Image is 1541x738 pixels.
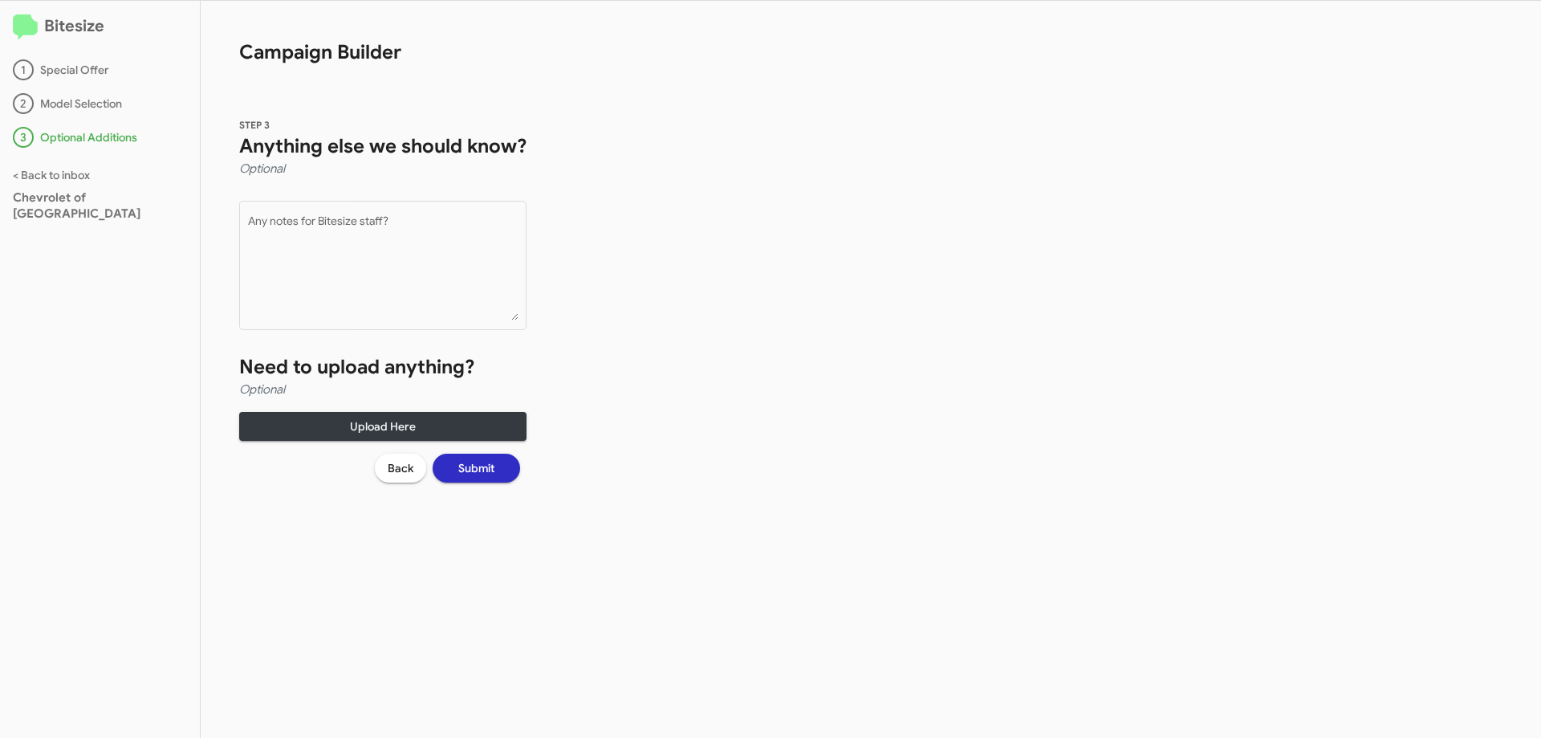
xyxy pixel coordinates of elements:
img: logo-minimal.svg [13,14,38,40]
h1: Need to upload anything? [239,354,527,380]
span: Submit [458,454,494,483]
button: Back [375,454,426,483]
span: STEP 3 [239,119,270,131]
div: 3 [13,127,34,148]
h4: Optional [239,159,527,178]
a: < Back to inbox [13,168,90,182]
button: Submit [433,454,520,483]
span: Back [388,454,413,483]
div: Chevrolet of [GEOGRAPHIC_DATA] [13,190,187,222]
span: Upload Here [252,412,514,441]
div: 1 [13,59,34,80]
h1: Campaign Builder [201,1,565,65]
div: Model Selection [13,93,187,114]
div: 2 [13,93,34,114]
h2: Bitesize [13,14,187,40]
div: Special Offer [13,59,187,80]
h1: Anything else we should know? [239,133,527,159]
div: Optional Additions [13,127,187,148]
h4: Optional [239,380,527,399]
button: Upload Here [239,412,527,441]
